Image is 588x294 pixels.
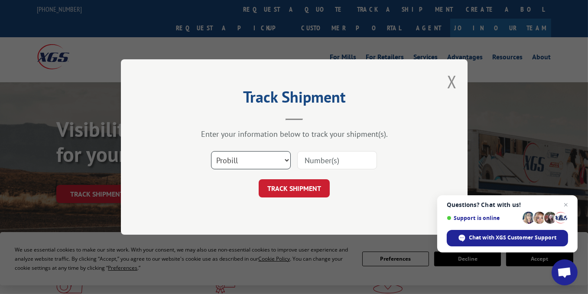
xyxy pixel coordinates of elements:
input: Number(s) [297,151,377,169]
span: Support is online [447,215,520,221]
button: TRACK SHIPMENT [259,179,330,197]
div: Enter your information below to track your shipment(s). [164,129,424,139]
span: Chat with XGS Customer Support [469,234,557,242]
div: Open chat [552,259,578,285]
button: Close modal [447,70,457,93]
div: Chat with XGS Customer Support [447,230,568,246]
span: Close chat [561,200,571,210]
span: Questions? Chat with us! [447,201,568,208]
h2: Track Shipment [164,91,424,107]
